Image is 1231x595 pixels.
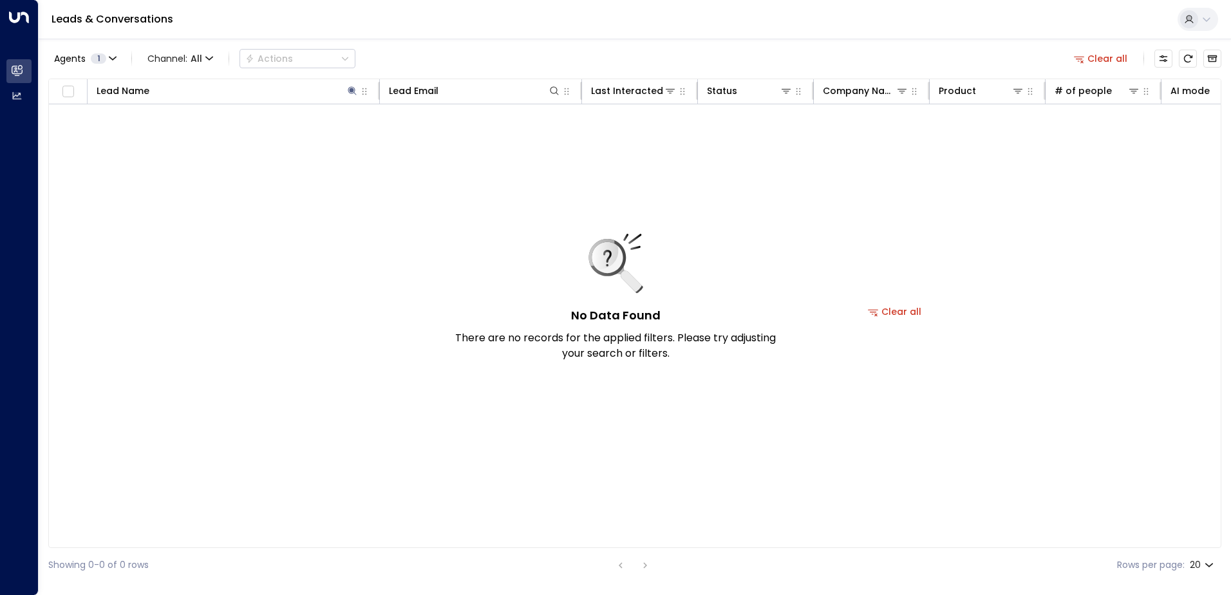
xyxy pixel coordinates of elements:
[939,83,976,99] div: Product
[1055,83,1112,99] div: # of people
[48,50,121,68] button: Agents1
[1179,50,1197,68] span: Refresh
[52,12,173,26] a: Leads & Conversations
[60,84,76,100] span: Toggle select all
[54,54,86,63] span: Agents
[97,83,149,99] div: Lead Name
[455,330,776,361] p: There are no records for the applied filters. Please try adjusting your search or filters.
[707,83,793,99] div: Status
[389,83,438,99] div: Lead Email
[1055,83,1140,99] div: # of people
[863,303,927,321] button: Clear all
[823,83,908,99] div: Company Name
[823,83,896,99] div: Company Name
[142,50,218,68] span: Channel:
[1203,50,1221,68] button: Archived Leads
[1170,83,1210,99] div: AI mode
[97,83,359,99] div: Lead Name
[240,49,355,68] div: Button group with a nested menu
[48,558,149,572] div: Showing 0-0 of 0 rows
[1190,556,1216,574] div: 20
[240,49,355,68] button: Actions
[142,50,218,68] button: Channel:All
[1117,558,1185,572] label: Rows per page:
[1069,50,1133,68] button: Clear all
[939,83,1024,99] div: Product
[191,53,202,64] span: All
[389,83,561,99] div: Lead Email
[591,83,663,99] div: Last Interacted
[91,53,106,64] span: 1
[591,83,677,99] div: Last Interacted
[245,53,293,64] div: Actions
[571,307,661,324] h5: No Data Found
[612,557,653,573] nav: pagination navigation
[707,83,737,99] div: Status
[1154,50,1172,68] button: Customize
